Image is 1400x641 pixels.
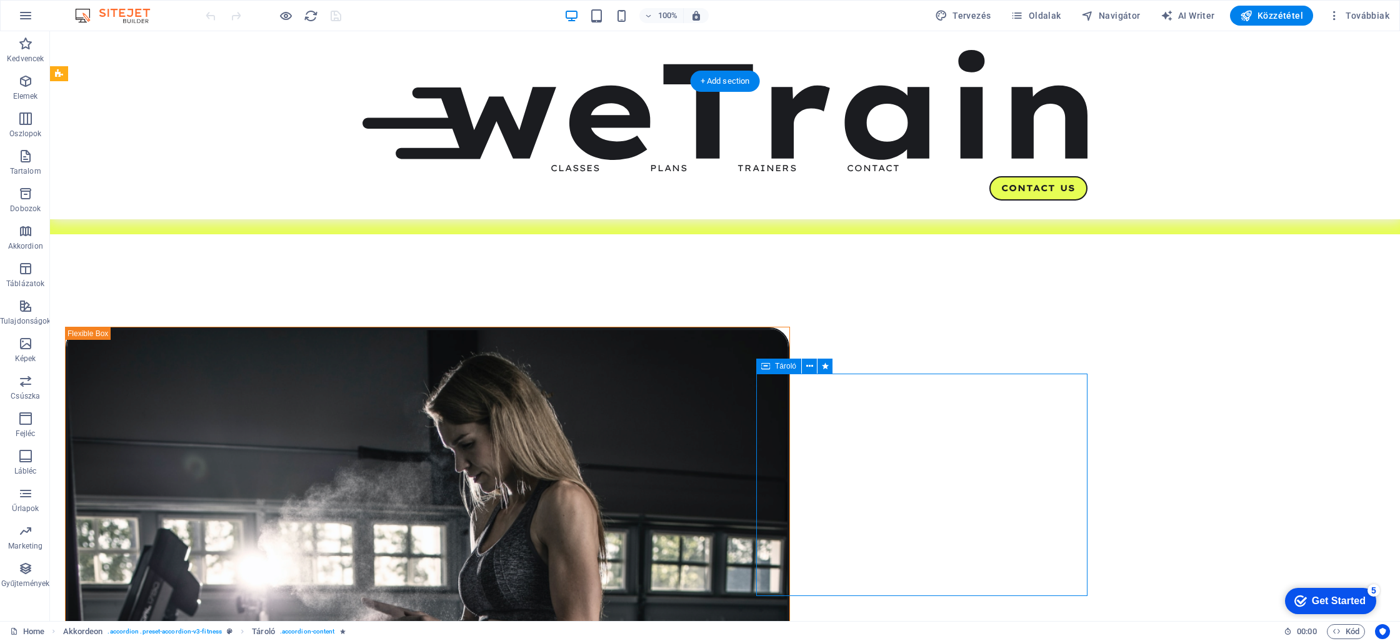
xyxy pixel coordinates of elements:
span: Tároló [775,362,796,370]
button: Továbbiak [1323,6,1394,26]
nav: breadcrumb [63,624,346,639]
span: Kattintson a kijelöléshez. Dupla kattintás az szerkesztéshez [252,624,275,639]
p: Kedvencek [7,54,44,64]
p: Marketing [8,541,42,551]
button: Oldalak [1006,6,1066,26]
button: Kattintson ide az előnézeti módból való kilépéshez és a szerkesztés folytatásához [278,8,293,23]
span: AI Writer [1161,9,1215,22]
img: Editor Logo [72,8,166,23]
span: . accordion-content [280,624,335,639]
button: 100% [639,8,684,23]
span: Közzététel [1240,9,1303,22]
button: reload [303,8,318,23]
i: Az elem animációt tartalmaz [340,628,346,635]
p: Oszlopok [9,129,41,139]
span: : [1306,627,1307,636]
div: 5 [92,2,105,15]
p: Fejléc [16,429,36,439]
p: Dobozok [10,204,41,214]
p: Lábléc [14,466,37,476]
i: Weboldal újratöltése [304,9,318,23]
span: Navigátor [1081,9,1141,22]
span: Továbbiak [1328,9,1389,22]
p: Űrlapok [12,504,39,514]
span: Tervezés [935,9,991,22]
button: Usercentrics [1375,624,1390,639]
p: Elemek [13,91,38,101]
span: Oldalak [1011,9,1061,22]
p: Táblázatok [6,279,44,289]
div: Get Started 5 items remaining, 0% complete [10,6,101,32]
button: Navigátor [1076,6,1146,26]
button: Tervezés [930,6,996,26]
button: Közzététel [1230,6,1313,26]
div: + Add section [691,71,760,92]
p: Képek [15,354,36,364]
div: Get Started [37,14,91,25]
button: AI Writer [1156,6,1220,26]
span: Kód [1332,624,1359,639]
i: Ez az elem egy testreszabható előre beállítás [227,628,232,635]
p: Gyűjtemények [1,579,49,589]
span: . accordion .preset-accordion-v3-fitness [107,624,222,639]
p: Csúszka [11,391,40,401]
h6: 100% [658,8,678,23]
h6: Munkamenet idő [1284,624,1317,639]
p: Tartalom [10,166,41,176]
a: Kattintson a kijelölés megszüntetéséhez. Dupla kattintás az oldalak megnyitásához [10,624,44,639]
span: Kattintson a kijelöléshez. Dupla kattintás az szerkesztéshez [63,624,103,639]
div: Tervezés (Ctrl+Alt+Y) [930,6,996,26]
span: 00 00 [1297,624,1316,639]
p: Akkordion [8,241,43,251]
i: Átméretezés esetén automatikusan beállítja a nagyítási szintet a választott eszköznek megfelelően. [691,10,702,21]
button: Kód [1327,624,1365,639]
